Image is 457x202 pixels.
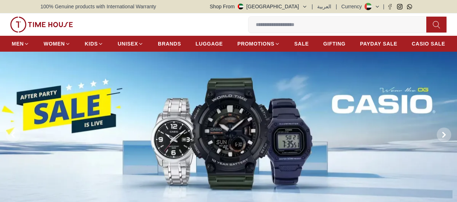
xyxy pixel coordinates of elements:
img: United Arab Emirates [238,4,243,9]
div: Currency [341,3,365,10]
a: MEN [12,37,29,50]
span: PROMOTIONS [237,40,275,47]
button: العربية [317,3,331,10]
span: MEN [12,40,24,47]
a: Facebook [387,4,393,9]
a: GIFTING [323,37,346,50]
span: GIFTING [323,40,346,47]
a: PROMOTIONS [237,37,280,50]
span: PAYDAY SALE [360,40,397,47]
img: ... [10,17,73,33]
span: KIDS [85,40,98,47]
span: | [312,3,313,10]
span: SALE [294,40,309,47]
a: WOMEN [44,37,70,50]
a: PAYDAY SALE [360,37,397,50]
a: BRANDS [158,37,181,50]
span: | [336,3,337,10]
a: SALE [294,37,309,50]
a: UNISEX [118,37,143,50]
a: Instagram [397,4,402,9]
span: CASIO SALE [412,40,445,47]
a: CASIO SALE [412,37,445,50]
a: KIDS [85,37,103,50]
a: Whatsapp [407,4,412,9]
span: LUGGAGE [195,40,223,47]
a: LUGGAGE [195,37,223,50]
span: BRANDS [158,40,181,47]
span: WOMEN [44,40,65,47]
button: Shop From[GEOGRAPHIC_DATA] [210,3,307,10]
span: | [383,3,384,10]
span: UNISEX [118,40,138,47]
span: 100% Genuine products with International Warranty [40,3,156,10]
